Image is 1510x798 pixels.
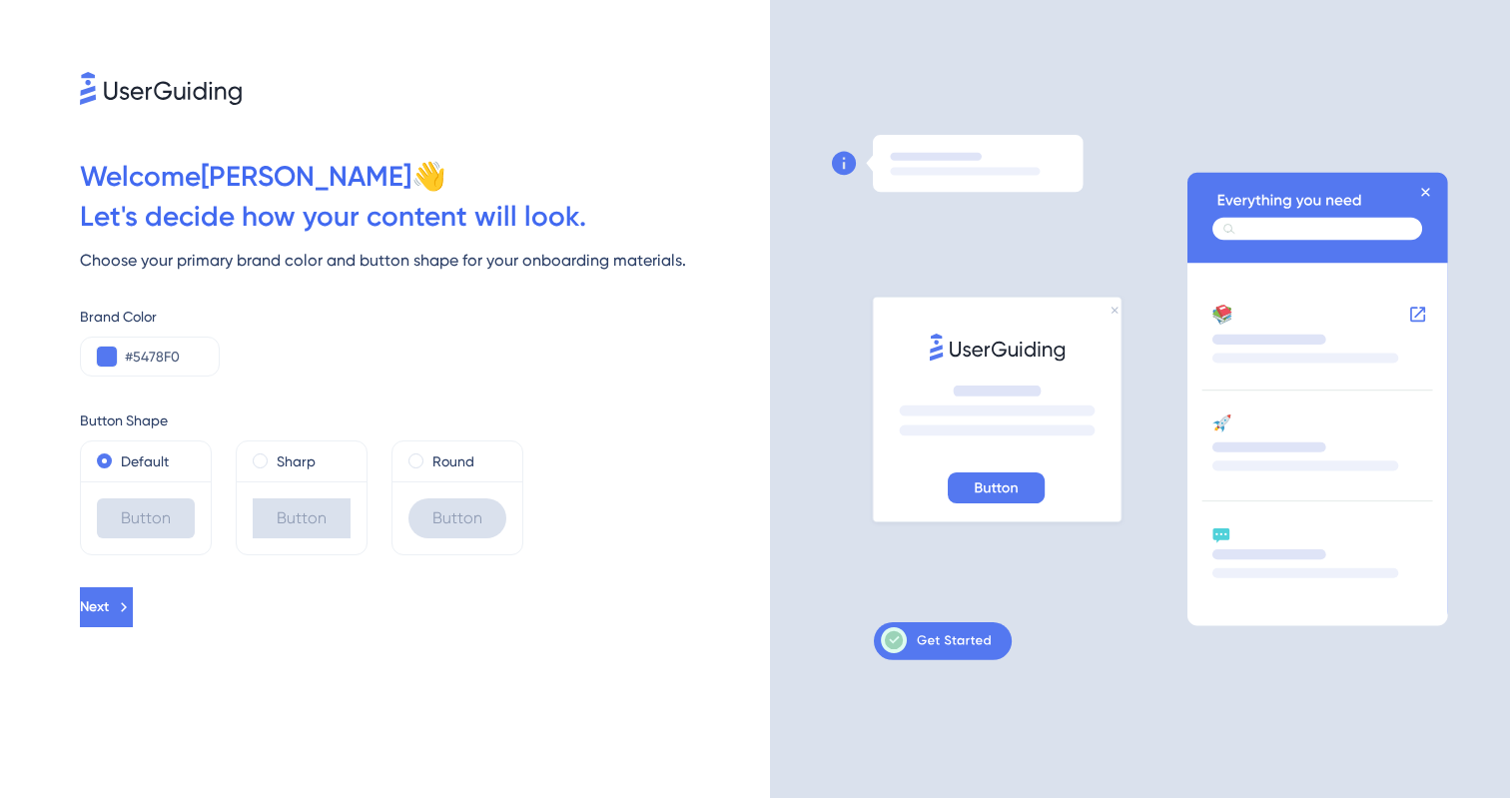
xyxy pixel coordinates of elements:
div: Welcome [PERSON_NAME] 👋 [80,157,770,197]
label: Sharp [277,449,316,473]
span: Next [80,595,109,619]
label: Round [432,449,474,473]
div: Button [253,498,351,538]
div: Choose your primary brand color and button shape for your onboarding materials. [80,249,770,273]
button: Next [80,587,133,627]
label: Default [121,449,169,473]
div: Brand Color [80,305,770,329]
div: Button Shape [80,408,770,432]
div: Button [97,498,195,538]
div: Button [408,498,506,538]
div: Let ' s decide how your content will look. [80,197,770,237]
